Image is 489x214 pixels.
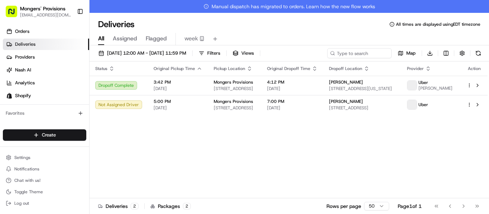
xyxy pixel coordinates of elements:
span: Manual dispatch has migrated to orders. Learn how the new flow works [204,3,375,10]
span: All times are displayed using EDT timezone [396,21,480,27]
div: Favorites [3,108,86,119]
span: Views [241,50,254,56]
span: Original Pickup Time [154,66,195,71]
button: Mongers' Provisions [20,5,66,12]
span: [DATE] [154,86,202,91]
span: [PERSON_NAME] [329,99,363,104]
span: Create [42,132,56,138]
span: Original Dropoff Time [267,66,310,71]
span: Shopify [15,93,31,99]
button: Chat with us! [3,175,86,185]
button: Notifications [3,164,86,174]
img: Shopify logo [6,93,12,99]
button: [DATE] 12:00 AM - [DATE] 11:59 PM [95,48,189,58]
button: Log out [3,198,86,208]
span: 3:42 PM [154,79,202,85]
span: [PERSON_NAME] [418,85,452,91]
span: [DATE] [267,105,318,111]
button: Refresh [473,48,483,58]
button: Filters [195,48,223,58]
div: 2 [131,203,139,209]
span: 5:00 PM [154,99,202,104]
a: Providers [3,51,89,63]
span: Toggle Theme [14,189,43,195]
a: Deliveries [3,39,89,50]
span: Dropoff Location [329,66,362,71]
span: Uber [418,80,428,85]
button: Views [229,48,257,58]
span: Map [406,50,416,56]
span: [STREET_ADDRESS] [214,86,256,91]
span: [DATE] [154,105,202,111]
span: All [98,34,104,43]
div: 2 [183,203,191,209]
span: Assigned [113,34,137,43]
span: [DATE] 12:00 AM - [DATE] 11:59 PM [107,50,186,56]
span: [STREET_ADDRESS] [214,105,256,111]
span: 7:00 PM [267,99,318,104]
span: Flagged [146,34,167,43]
div: Action [467,66,482,71]
span: Provider [407,66,424,71]
span: Analytics [15,80,35,86]
span: [PERSON_NAME] [329,79,363,85]
div: Page 1 of 1 [398,203,422,210]
button: Settings [3,153,86,163]
span: Orders [15,28,29,35]
span: Pickup Location [214,66,245,71]
button: Map [394,48,419,58]
span: Nash AI [15,67,31,73]
span: Chat with us! [14,178,40,183]
span: [STREET_ADDRESS][US_STATE] [329,86,396,91]
span: week [184,34,198,43]
span: Providers [15,54,35,60]
input: Type to search [327,48,392,58]
button: [EMAIL_ADDRESS][DOMAIN_NAME] [20,12,71,18]
span: [STREET_ADDRESS] [329,105,396,111]
button: Toggle Theme [3,187,86,197]
a: Analytics [3,77,89,89]
span: Settings [14,155,30,160]
span: Uber [418,102,428,108]
h1: Deliveries [98,19,135,30]
span: Mongers Provisions [214,99,253,104]
span: 4:12 PM [267,79,318,85]
span: Notifications [14,166,39,172]
span: Deliveries [15,41,35,48]
span: Status [95,66,107,71]
p: Rows per page [326,203,361,210]
span: [DATE] [267,86,318,91]
div: Deliveries [98,203,139,210]
span: Mongers Provisions [214,79,253,85]
a: Nash AI [3,64,89,76]
button: Create [3,129,86,141]
span: Filters [207,50,220,56]
a: Shopify [3,90,89,101]
a: Orders [3,26,89,37]
span: Log out [14,200,29,206]
div: Packages [150,203,191,210]
button: Mongers' Provisions[EMAIL_ADDRESS][DOMAIN_NAME] [3,3,74,20]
